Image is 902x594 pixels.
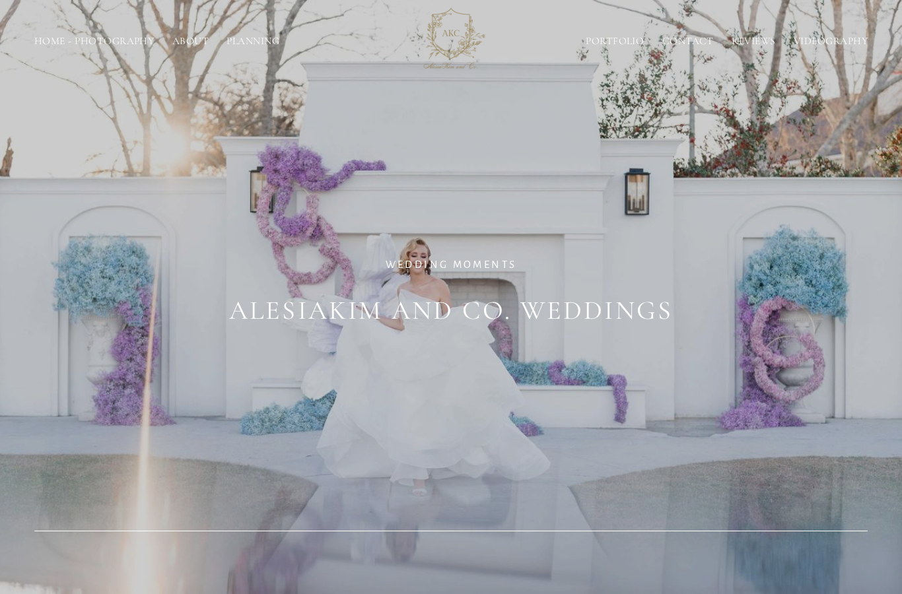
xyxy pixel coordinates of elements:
[392,295,454,327] span: and
[25,36,163,46] a: Home - Photography
[520,295,674,327] span: WEDDINGS
[163,36,218,46] a: About
[653,36,723,46] a: Contact
[462,295,512,327] span: Co.
[229,295,384,327] span: AlesiaKim
[453,256,517,274] span: MOMENTS
[218,36,289,46] a: Planning
[577,36,654,46] a: Portfolio
[723,36,785,46] a: Reviews
[415,5,487,78] img: AlesiaKim and Co.
[386,256,449,274] span: WEDDING
[784,36,876,46] a: Videography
